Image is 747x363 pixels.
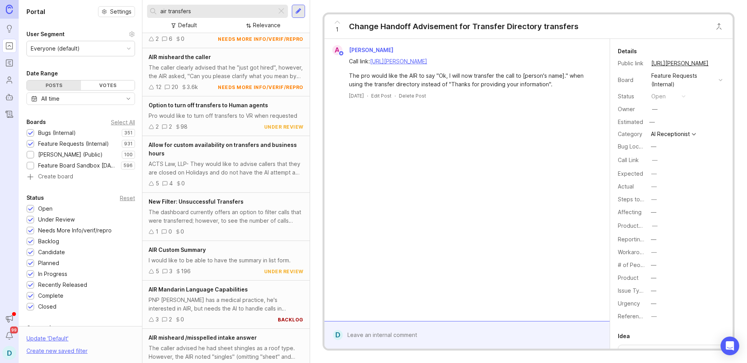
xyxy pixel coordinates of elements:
[649,311,659,321] button: Reference(s)
[149,344,303,361] div: The caller advised he had sheet shingles as a roof type. However, the AIR noted "singles" (omitti...
[2,312,16,326] button: Announcements
[618,196,671,202] label: Steps to Reproduce
[26,174,135,181] a: Create board
[2,22,16,36] a: Ideas
[6,5,13,14] img: Canny Home
[38,259,59,267] div: Planned
[156,267,159,276] div: 5
[149,208,303,225] div: The dashboard currently offers an option to filter calls that were transferred; however, to see t...
[2,90,16,104] a: Autopilot
[349,21,579,32] div: Change Handoff Advisement for Transfer Directory transfers
[651,235,656,244] div: —
[181,179,185,188] div: 0
[399,92,426,99] div: Delete Post
[336,25,338,34] span: 1
[618,300,640,307] label: Urgency
[149,334,257,341] span: AIR misheard /misspelled intake answer
[38,161,117,170] div: Feature Board Sandbox [DATE]
[618,183,634,190] label: Actual
[168,227,172,236] div: 0
[333,330,343,340] div: D
[26,30,65,39] div: User Segment
[26,193,44,202] div: Status
[149,296,303,313] div: PNP [PERSON_NAME] has a medical practice, he's interested in AIR, but needs the AI to handle call...
[2,56,16,70] a: Roadmaps
[618,332,630,341] div: Idea
[651,208,656,216] div: —
[651,182,657,191] div: —
[38,237,59,246] div: Backlog
[169,267,172,276] div: 3
[31,44,80,53] div: Everyone (default)
[618,249,649,255] label: Workaround
[142,48,310,96] a: AIR misheard the callerThe caller clearly advised that he "just got hired", however, the AIR aske...
[651,195,657,204] div: —
[651,169,657,178] div: —
[618,130,645,138] div: Category
[142,241,310,281] a: AIR Custom SummaryI would like to be able to have the summary in list form.53196under review
[149,54,211,60] span: AIR misheard the caller
[181,35,184,43] div: 0
[156,315,159,324] div: 3
[169,122,172,131] div: 2
[2,329,16,343] button: Notifications
[156,35,159,43] div: 2
[156,227,158,236] div: 1
[649,181,659,192] button: Actual
[332,45,342,55] div: A
[651,286,656,295] div: —
[41,94,60,103] div: All time
[178,21,197,30] div: Default
[187,83,198,91] div: 3.6k
[149,256,303,265] div: I would like to be able to have the summary in list form.
[38,291,63,300] div: Complete
[649,247,659,257] button: Workaround
[81,80,135,90] div: Votes
[142,96,310,136] a: Option to turn off transfers to Human agentsPro would like to turn off transfers to VR when reque...
[618,313,652,319] label: Reference(s)
[349,47,393,53] span: [PERSON_NAME]
[711,19,727,34] button: Close button
[124,130,133,136] p: 351
[349,72,594,89] div: The pro would like the AIR to say "Ok, I will now transfer the call to [person's name]." when usi...
[142,136,310,193] a: Allow for custom availability on transfers and business hoursACTS Law, LLP- They would like to ad...
[652,222,658,230] div: —
[618,59,645,68] div: Public link
[253,21,281,30] div: Relevance
[370,58,427,65] a: [URL][PERSON_NAME]
[38,204,53,213] div: Open
[618,105,645,113] div: Owner
[38,226,112,235] div: Needs More Info/verif/repro
[367,92,368,99] div: ·
[149,141,297,157] span: Allow for custom availability on transfers and business hours
[181,267,191,276] div: 196
[123,162,133,169] p: 596
[651,261,656,269] div: —
[26,334,68,347] div: Update ' Default '
[651,131,690,137] div: AI Receptionist
[38,150,103,159] div: [PERSON_NAME] (Public)
[618,170,643,177] label: Expected
[618,143,652,150] label: Bug Location
[149,112,303,120] div: Pro would like to turn off transfers to VR when requested
[38,281,87,289] div: Recently Released
[618,236,659,243] label: Reporting Team
[26,117,46,127] div: Boards
[181,315,184,324] div: 0
[651,299,656,308] div: —
[618,274,638,281] label: Product
[98,6,135,17] button: Settings
[618,222,659,229] label: ProductboardID
[149,286,248,293] span: AIR Mandarin Language Capabilities
[2,73,16,87] a: Users
[156,122,159,131] div: 2
[156,179,159,188] div: 5
[124,141,133,147] p: 931
[2,346,16,360] button: D
[649,169,659,179] button: Expected
[349,92,364,99] a: [DATE]
[649,58,711,68] a: [URL][PERSON_NAME]
[618,287,646,294] label: Issue Type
